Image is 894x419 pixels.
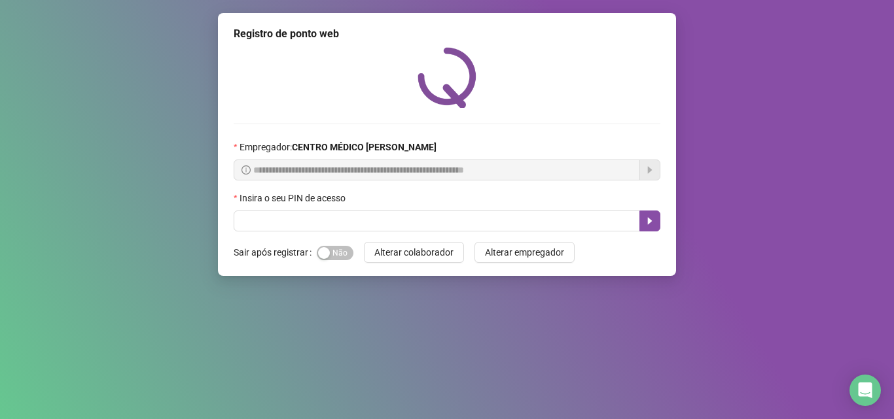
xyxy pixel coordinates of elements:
[234,191,354,205] label: Insira o seu PIN de acesso
[374,245,454,260] span: Alterar colaborador
[849,375,881,406] div: Open Intercom Messenger
[234,242,317,263] label: Sair após registrar
[240,140,437,154] span: Empregador :
[418,47,476,108] img: QRPoint
[364,242,464,263] button: Alterar colaborador
[645,216,655,226] span: caret-right
[234,26,660,42] div: Registro de ponto web
[485,245,564,260] span: Alterar empregador
[292,142,437,152] strong: CENTRO MÉDICO [PERSON_NAME]
[241,165,251,175] span: info-circle
[474,242,575,263] button: Alterar empregador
